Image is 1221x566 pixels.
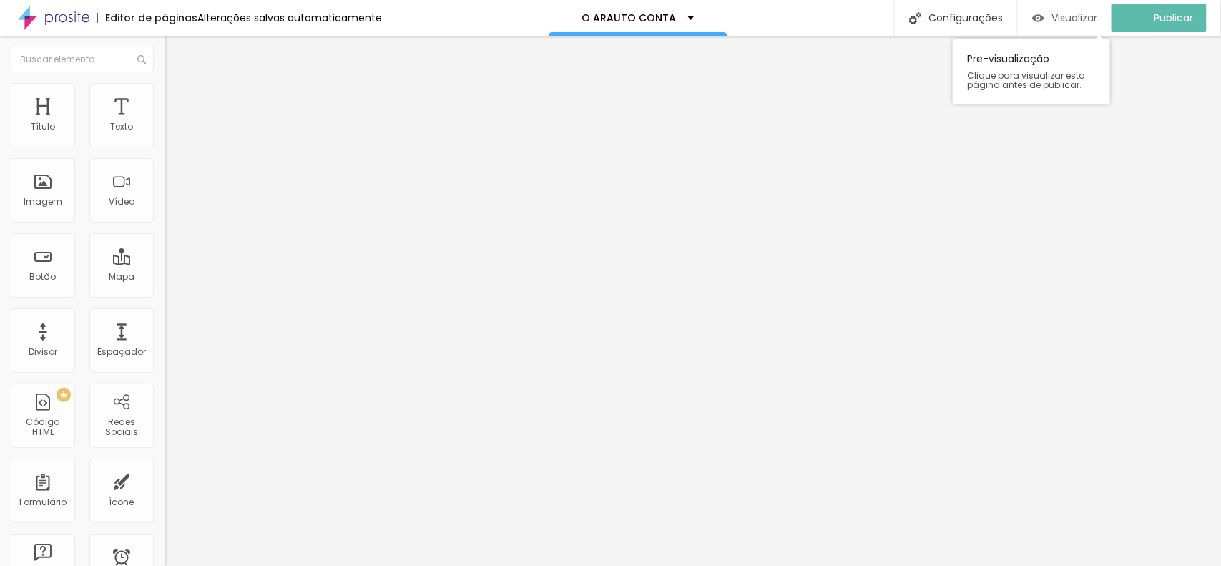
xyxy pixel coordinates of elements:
div: Imagem [24,197,62,207]
img: Icone [909,12,921,24]
div: Código HTML [14,417,71,438]
img: Icone [137,55,146,64]
div: Ícone [109,497,134,507]
div: Espaçador [97,347,146,357]
button: Visualizar [1018,4,1112,32]
iframe: Editor [165,36,1221,566]
div: Botão [30,272,57,282]
div: Redes Sociais [93,417,149,438]
div: Mapa [109,272,134,282]
div: Texto [110,122,133,132]
div: Pre-visualização [953,39,1110,104]
div: Vídeo [109,197,134,207]
div: Editor de páginas [97,13,197,23]
span: Clique para visualizar esta página antes de publicar. [967,71,1096,89]
input: Buscar elemento [11,47,154,72]
button: Publicar [1112,4,1207,32]
div: Alterações salvas automaticamente [197,13,382,23]
div: Formulário [19,497,67,507]
div: Título [31,122,55,132]
div: Divisor [29,347,57,357]
img: view-1.svg [1032,12,1044,24]
p: O ARAUTO CONTA [582,13,677,23]
span: Publicar [1154,12,1193,24]
span: Visualizar [1051,12,1097,24]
